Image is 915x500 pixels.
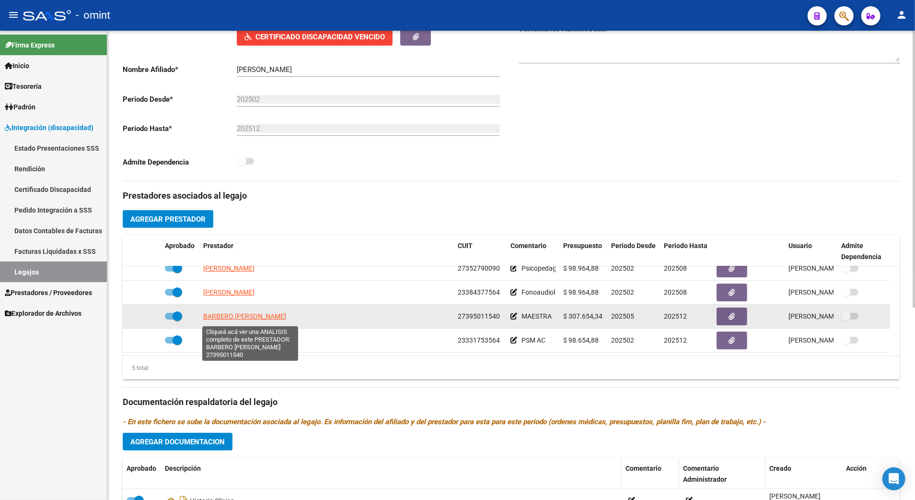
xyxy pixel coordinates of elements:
datatable-header-cell: Presupuesto [559,236,607,267]
span: Integración (discapacidad) [5,122,93,133]
span: 202502 [611,288,634,296]
span: $ 98.964,88 [563,264,599,272]
span: Aprobado [127,464,156,472]
span: Psicopedagogía [521,264,569,272]
datatable-header-cell: Usuario [785,236,837,267]
span: Comentario [510,242,546,250]
span: 23384377564 [458,288,500,296]
datatable-header-cell: Aprobado [123,458,161,490]
span: Certificado Discapacidad Vencido [255,33,385,41]
span: $ 307.654,34 [563,312,602,320]
datatable-header-cell: Creado [765,458,842,490]
span: 202502 [611,264,634,272]
span: CUIT [458,242,473,250]
span: Prestador [203,242,233,250]
p: Periodo Hasta [123,123,237,134]
span: MAESTRA [521,312,552,320]
mat-icon: person [896,9,907,21]
datatable-header-cell: Periodo Hasta [660,236,713,267]
span: Periodo Hasta [664,242,707,250]
datatable-header-cell: Comentario [507,236,559,267]
span: 202502 [611,336,634,344]
p: Nombre Afiliado [123,64,237,75]
span: $ 98.964,88 [563,288,599,296]
datatable-header-cell: CUIT [454,236,507,267]
span: Aprobado [165,242,195,250]
span: Presupuesto [563,242,602,250]
span: Explorador de Archivos [5,308,81,319]
span: Padrón [5,102,35,112]
span: [PERSON_NAME] [DATE] [788,336,864,344]
span: - omint [76,5,110,26]
span: BARBERO [PERSON_NAME] [203,312,286,320]
span: 23331753564 [458,336,500,344]
span: Agregar Prestador [130,215,206,224]
span: Periodo Desde [611,242,656,250]
span: 27352790090 [458,264,500,272]
button: Agregar Prestador [123,210,213,228]
button: Agregar Documentacion [123,433,232,451]
datatable-header-cell: Comentario [622,458,679,490]
span: Descripción [165,464,201,472]
span: [PERSON_NAME] [769,492,821,500]
span: [PERSON_NAME] [DATE] [788,312,864,320]
h3: Documentación respaldatoria del legajo [123,395,900,409]
span: PSM AC [521,336,545,344]
datatable-header-cell: Aprobado [161,236,199,267]
span: 202508 [664,264,687,272]
mat-icon: menu [8,9,19,21]
span: Inicio [5,60,29,71]
p: Periodo Desde [123,94,237,105]
span: [PERSON_NAME] [DATE] [788,264,864,272]
span: [PERSON_NAME] [203,336,255,344]
span: 202508 [664,288,687,296]
span: 202512 [664,312,687,320]
datatable-header-cell: Descripción [161,458,622,490]
span: 202505 [611,312,634,320]
datatable-header-cell: Prestador [199,236,454,267]
span: Tesorería [5,81,42,92]
span: Admite Dependencia [841,242,881,261]
div: 5 total [123,363,149,373]
datatable-header-cell: Periodo Desde [607,236,660,267]
span: Creado [769,464,791,472]
span: Fonoaudiología [521,288,568,296]
span: [PERSON_NAME] [203,264,255,272]
span: Prestadores / Proveedores [5,287,92,298]
datatable-header-cell: Comentario Administrador [679,458,765,490]
datatable-header-cell: Admite Dependencia [837,236,890,267]
h3: Prestadores asociados al legajo [123,189,900,202]
datatable-header-cell: Acción [842,458,890,490]
span: Agregar Documentacion [130,438,225,446]
p: Admite Dependencia [123,157,237,167]
span: $ 98.654,88 [563,336,599,344]
button: Certificado Discapacidad Vencido [237,28,393,46]
span: Comentario Administrador [683,464,727,483]
span: Firma Express [5,40,55,50]
span: Acción [846,464,867,472]
span: [PERSON_NAME] [DATE] [788,288,864,296]
span: Usuario [788,242,812,250]
span: Comentario [625,464,661,472]
i: - En este fichero se sube la documentación asociada al legajo. Es información del afiliado y del ... [123,417,765,426]
span: 202512 [664,336,687,344]
span: [PERSON_NAME] [203,288,255,296]
div: Open Intercom Messenger [882,467,905,490]
span: 27395011540 [458,312,500,320]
